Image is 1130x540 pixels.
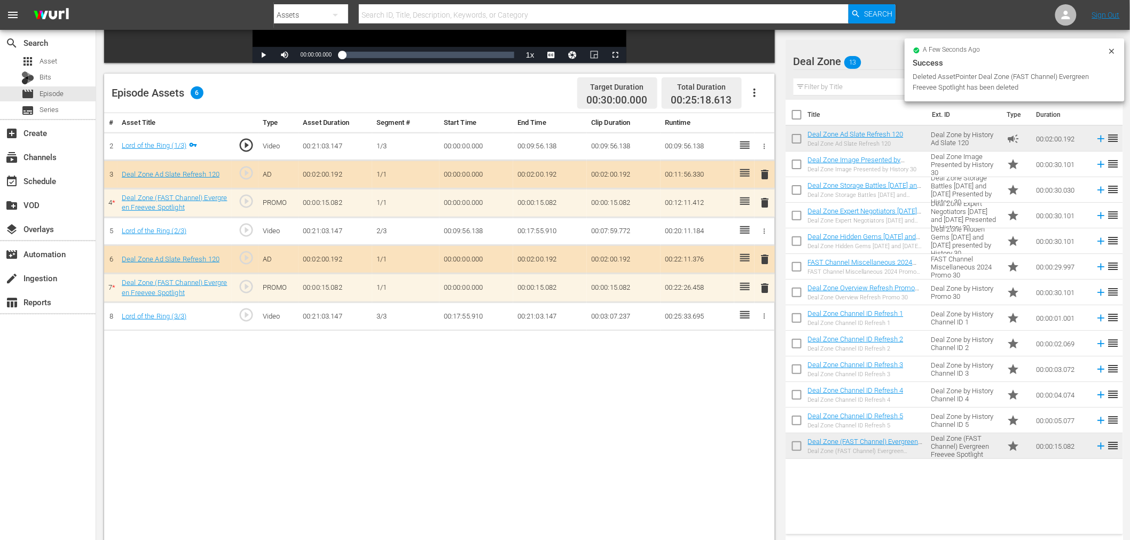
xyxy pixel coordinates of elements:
[258,132,299,161] td: Video
[587,188,661,217] td: 00:00:15.082
[927,254,1003,280] td: FAST Channel Miscellaneous 2024 Promo 30
[21,55,34,68] span: Asset
[808,217,923,224] div: Deal Zone Expert Negotiators [DATE] and [DATE] Presented by History 30
[1032,408,1091,433] td: 00:00:05.077
[1032,203,1091,228] td: 00:00:30.101
[1007,286,1020,299] span: Promo
[301,52,332,58] span: 00:00:00.000
[808,243,923,250] div: Deal Zone Hidden Gems [DATE] and [DATE] presented by History 30
[759,252,772,267] button: delete
[661,245,734,274] td: 00:22:11.376
[1007,388,1020,401] span: Promo
[587,245,661,274] td: 00:02:00.192
[808,130,904,138] a: Deal Zone Ad Slate Refresh 120
[661,274,734,303] td: 00:22:26.458
[759,253,772,266] span: delete
[238,222,254,238] span: play_circle_outline
[661,188,734,217] td: 00:12:11.412
[253,47,274,63] button: Play
[104,161,117,189] td: 3
[927,433,1003,459] td: Deal Zone (FAST Channel) Evergreen Freevee Spotlight
[40,56,57,67] span: Asset
[238,250,254,266] span: play_circle_outline
[1095,133,1107,145] svg: Add to Episode
[587,303,661,331] td: 00:03:07.237
[299,113,372,133] th: Asset Duration
[238,137,254,153] span: play_circle_outline
[1032,382,1091,408] td: 00:00:04.074
[122,194,227,212] a: Deal Zone (FAST Channel) Evergreen Freevee Spotlight
[1032,356,1091,382] td: 00:00:03.072
[808,309,904,317] a: Deal Zone Channel ID Refresh 1
[1107,414,1120,426] span: reorder
[1007,158,1020,171] span: Promo
[808,233,921,249] a: Deal Zone Hidden Gems [DATE] and [DATE] presented by History 30
[923,46,980,54] span: a few seconds ago
[342,52,514,58] div: Progress Bar
[587,274,661,303] td: 00:00:15.082
[1032,177,1091,203] td: 00:00:30.030
[808,258,917,274] a: FAST Channel Miscellaneous 2024 Promo 30
[440,113,513,133] th: Start Time
[1007,184,1020,196] span: Promo
[808,361,904,369] a: Deal Zone Channel ID Refresh 3
[587,80,648,94] div: Target Duration
[440,245,513,274] td: 00:00:00.000
[808,166,923,173] div: Deal Zone Image Presented by History 30
[5,175,18,188] span: Schedule
[299,132,372,161] td: 00:21:03.147
[587,113,661,133] th: Clip Duration
[122,255,219,263] a: Deal Zone Ad Slate Refresh 120
[440,274,513,303] td: 00:00:00.000
[913,57,1116,69] div: Success
[808,156,905,172] a: Deal Zone Image Presented by History 30
[1095,235,1107,247] svg: Add to Episode
[21,72,34,84] div: Bits
[122,312,186,320] a: Lord of the Ring (3/3)
[927,152,1003,177] td: Deal Zone Image Presented by History 30
[104,113,117,133] th: #
[661,217,734,245] td: 00:20:11.184
[1107,157,1120,170] span: reorder
[5,127,18,140] span: Create
[1007,363,1020,376] span: Promo
[513,188,587,217] td: 00:00:15.082
[925,100,1000,130] th: Ext. ID
[927,203,1003,228] td: Deal Zone Expert Negotiators [DATE] and [DATE] Presented by History 30
[40,105,59,115] span: Series
[1007,337,1020,350] span: Promo
[808,448,923,455] div: Deal Zone (FAST Channel) Evergreen Freevee Spotlight
[372,161,440,189] td: 1/1
[122,141,186,149] a: Lord of the Ring (1/3)
[104,303,117,331] td: 8
[1107,132,1120,145] span: reorder
[1032,152,1091,177] td: 00:00:30.101
[759,196,772,209] span: delete
[661,113,734,133] th: Runtime
[104,188,117,217] td: 4
[122,170,219,178] a: Deal Zone Ad Slate Refresh 120
[299,188,372,217] td: 00:00:15.082
[440,132,513,161] td: 00:00:00.000
[5,151,18,164] span: Channels
[258,274,299,303] td: PROMO
[562,47,584,63] button: Jump To Time
[1095,184,1107,196] svg: Add to Episode
[26,3,77,28] img: ans4CAIJ8jUAAAAAAAAAAAAAAAAAAAAAAAAgQb4GAAAAAAAAAAAAAAAAAAAAAAAAJMjXAAAAAAAAAAAAAAAAAAAAAAAAgAT5G...
[808,140,904,147] div: Deal Zone Ad Slate Refresh 120
[299,245,372,274] td: 00:02:00.192
[1007,209,1020,222] span: Promo
[927,408,1003,433] td: Deal Zone by History Channel ID 5
[759,195,772,211] button: delete
[238,307,254,323] span: play_circle_outline
[808,396,904,403] div: Deal Zone Channel ID Refresh 4
[913,72,1105,93] div: Deleted AssetPointer Deal Zone (FAST Channel) Evergreen Freevee Spotlight has been deleted
[927,305,1003,331] td: Deal Zone by History Channel ID 1
[5,248,18,261] span: Automation
[112,86,203,99] div: Episode Assets
[1095,440,1107,452] svg: Add to Episode
[759,166,772,182] button: delete
[513,303,587,331] td: 00:21:03.147
[104,274,117,303] td: 7
[808,207,922,223] a: Deal Zone Expert Negotiators [DATE] and [DATE] Presented by History 30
